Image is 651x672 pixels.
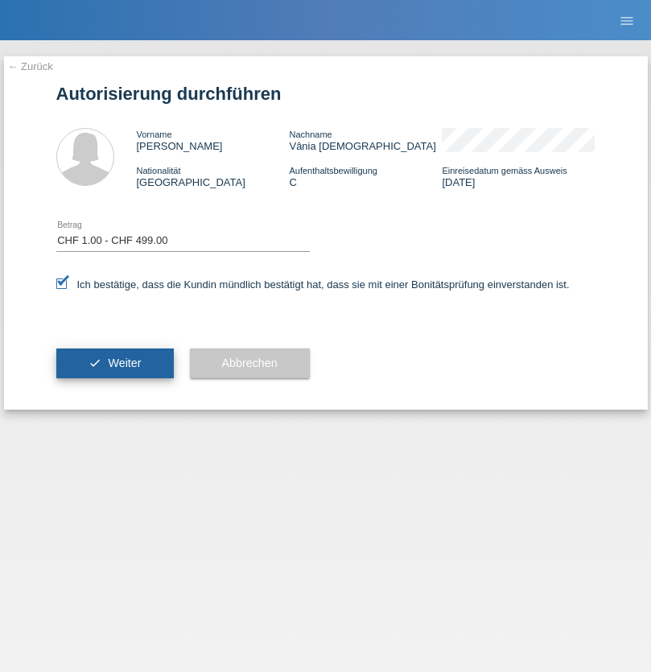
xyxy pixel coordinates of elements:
[137,130,172,139] span: Vorname
[108,357,141,369] span: Weiter
[442,166,567,175] span: Einreisedatum gemäss Ausweis
[442,164,595,188] div: [DATE]
[619,13,635,29] i: menu
[56,84,595,104] h1: Autorisierung durchführen
[56,348,174,379] button: check Weiter
[289,130,332,139] span: Nachname
[56,278,570,291] label: Ich bestätige, dass die Kundin mündlich bestätigt hat, dass sie mit einer Bonitätsprüfung einvers...
[137,166,181,175] span: Nationalität
[222,357,278,369] span: Abbrechen
[8,60,53,72] a: ← Zurück
[190,348,310,379] button: Abbrechen
[137,128,290,152] div: [PERSON_NAME]
[137,164,290,188] div: [GEOGRAPHIC_DATA]
[289,166,377,175] span: Aufenthaltsbewilligung
[611,15,643,25] a: menu
[289,164,442,188] div: C
[89,357,101,369] i: check
[289,128,442,152] div: Vânia [DEMOGRAPHIC_DATA]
